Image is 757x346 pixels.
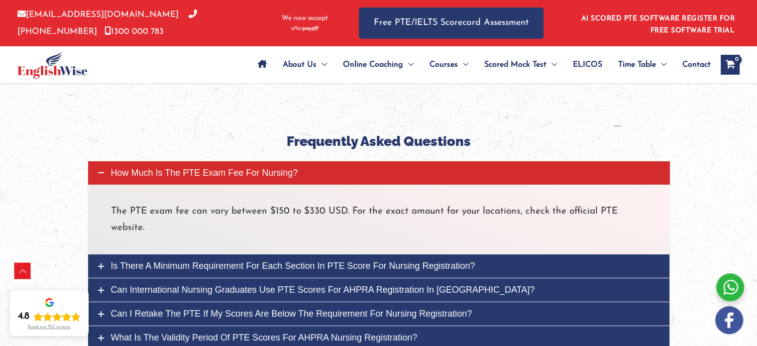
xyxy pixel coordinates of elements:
span: We now accept [282,13,328,23]
a: Is there a minimum requirement for each section in PTE score for nursing registration? [88,254,669,278]
aside: Header Widget 1 [575,7,740,39]
div: 4.8 [18,311,29,323]
span: About Us [283,47,317,82]
a: Free PTE/IELTS Scorecard Assessment [359,7,543,39]
span: Contact [682,47,711,82]
span: How much is the PTE exam fee for Nursing? [111,168,298,178]
img: Afterpay-Logo [291,26,319,31]
span: Menu Toggle [317,47,327,82]
span: Scored Mock Test [484,47,546,82]
a: Time TableMenu Toggle [610,47,674,82]
a: [EMAIL_ADDRESS][DOMAIN_NAME] [17,10,179,19]
h4: Frequently Asked Questions [95,133,662,149]
span: Can I retake the PTE if my scores are below the requirement for nursing registration? [111,309,472,319]
span: Menu Toggle [458,47,468,82]
a: How much is the PTE exam fee for Nursing? [88,161,669,185]
span: Is there a minimum requirement for each section in PTE score for nursing registration? [111,261,475,271]
span: ELICOS [573,47,602,82]
span: Menu Toggle [546,47,557,82]
a: About UsMenu Toggle [275,47,335,82]
a: Online CoachingMenu Toggle [335,47,422,82]
span: What is the validity period of PTE scores for AHPRA nursing registration? [111,333,418,343]
span: Menu Toggle [403,47,414,82]
a: Can international nursing graduates use PTE scores for AHPRA registration in [GEOGRAPHIC_DATA]? [88,278,669,302]
span: Time Table [618,47,656,82]
nav: Site Navigation: Main Menu [250,47,711,82]
div: Rating: 4.8 out of 5 [18,311,81,323]
a: 1300 000 783 [105,27,164,36]
img: cropped-ew-logo [17,51,88,79]
a: Scored Mock TestMenu Toggle [476,47,565,82]
img: white-facebook.png [715,306,743,334]
a: Contact [674,47,711,82]
a: CoursesMenu Toggle [422,47,476,82]
div: Read our 723 reviews [28,325,71,330]
a: Can I retake the PTE if my scores are below the requirement for nursing registration? [88,302,669,326]
a: AI SCORED PTE SOFTWARE REGISTER FOR FREE SOFTWARE TRIAL [581,15,735,34]
span: Can international nursing graduates use PTE scores for AHPRA registration in [GEOGRAPHIC_DATA]? [111,285,535,295]
a: View Shopping Cart, empty [721,55,740,75]
span: Online Coaching [343,47,403,82]
a: [PHONE_NUMBER] [17,10,197,35]
span: Menu Toggle [656,47,666,82]
a: ELICOS [565,47,610,82]
span: Courses [430,47,458,82]
p: The PTE exam fee can vary between $150 to $330 USD. For the exact amount for your locations, chec... [111,203,647,236]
